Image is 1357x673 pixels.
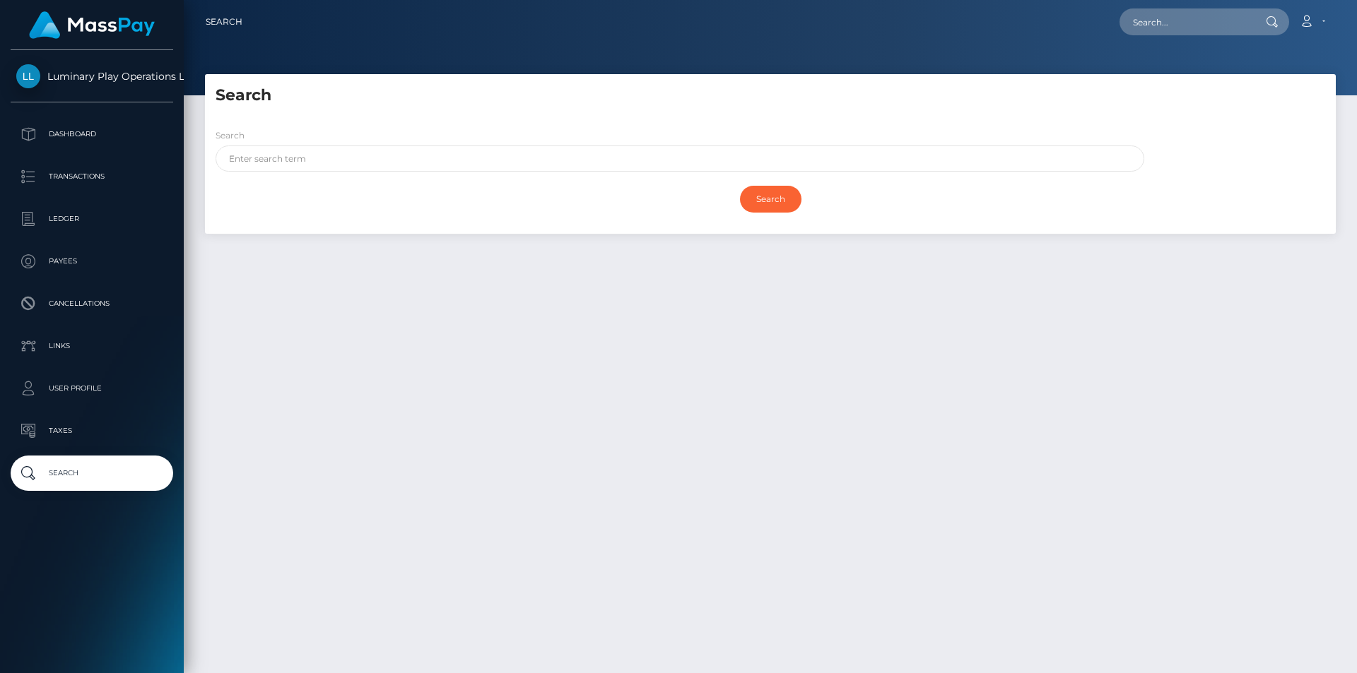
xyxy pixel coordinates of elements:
[16,463,168,484] p: Search
[11,244,173,279] a: Payees
[16,124,168,145] p: Dashboard
[11,159,173,194] a: Transactions
[11,328,173,364] a: Links
[11,117,173,152] a: Dashboard
[11,455,173,491] a: Search
[216,85,1325,107] h5: Search
[16,166,168,187] p: Transactions
[1120,8,1252,35] input: Search...
[16,64,40,88] img: Luminary Play Operations Limited
[216,129,245,142] label: Search
[16,208,168,230] p: Ledger
[740,186,801,213] input: Search
[16,251,168,272] p: Payees
[206,7,242,37] a: Search
[16,293,168,314] p: Cancellations
[16,335,168,357] p: Links
[11,371,173,406] a: User Profile
[29,11,155,39] img: MassPay Logo
[11,286,173,321] a: Cancellations
[11,413,173,448] a: Taxes
[16,420,168,441] p: Taxes
[11,201,173,237] a: Ledger
[11,70,173,83] span: Luminary Play Operations Limited
[16,378,168,399] p: User Profile
[216,145,1144,172] input: Enter search term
